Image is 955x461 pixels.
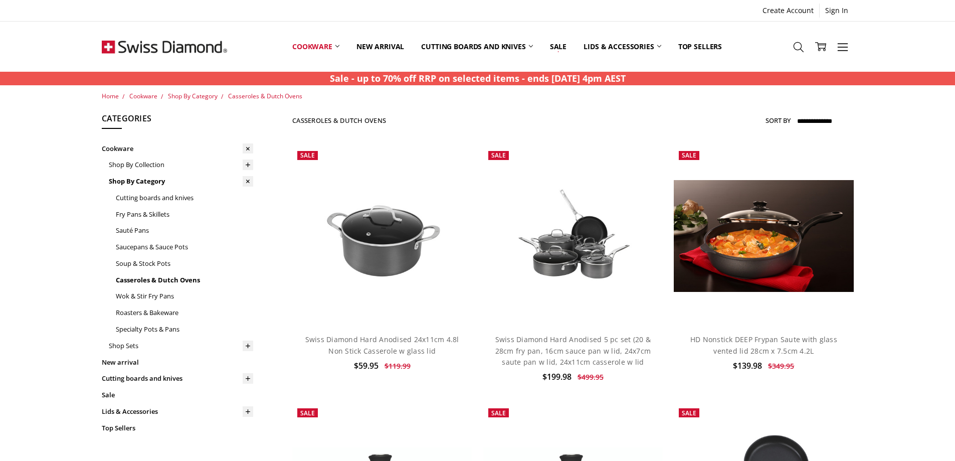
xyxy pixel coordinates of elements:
[102,140,253,157] a: Cookware
[116,304,253,321] a: Roasters & Bakeware
[348,24,413,69] a: New arrival
[102,387,253,403] a: Sale
[300,409,315,417] span: Sale
[292,146,472,326] a: Swiss Diamond Hard Anodised 24x11cm 4.8l Non Stick Casserole w glass lid
[168,92,218,100] a: Shop By Category
[116,255,253,272] a: Soup & Stock Pots
[670,24,730,69] a: Top Sellers
[300,151,315,160] span: Sale
[491,409,506,417] span: Sale
[541,24,575,69] a: Sale
[483,146,663,326] a: Swiss Diamond Hard Anodised 5 pc set (20 & 28cm fry pan, 16cm sauce pan w lid, 24x7cm saute pan w...
[228,92,302,100] a: Casseroles & Dutch Ovens
[578,372,604,382] span: $499.95
[292,116,386,124] h1: Casseroles & Dutch Ovens
[820,4,854,18] a: Sign In
[102,112,253,129] h5: Categories
[305,335,459,355] a: Swiss Diamond Hard Anodised 24x11cm 4.8l Non Stick Casserole w glass lid
[116,206,253,223] a: Fry Pans & Skillets
[690,335,837,355] a: HD Nonstick DEEP Frypan Saute with glass vented lid 28cm x 7.5cm 4.2L
[116,190,253,206] a: Cutting boards and knives
[682,151,696,160] span: Sale
[575,24,669,69] a: Lids & Accessories
[116,222,253,239] a: Sauté Pans
[102,22,227,72] img: Free Shipping On Every Order
[116,239,253,255] a: Saucepans & Sauce Pots
[292,176,472,296] img: Swiss Diamond Hard Anodised 24x11cm 4.8l Non Stick Casserole w glass lid
[284,24,348,69] a: Cookware
[733,360,762,371] span: $139.98
[102,92,119,100] a: Home
[766,112,791,128] label: Sort By
[129,92,157,100] a: Cookware
[109,173,253,190] a: Shop By Category
[102,403,253,420] a: Lids & Accessories
[768,361,794,371] span: $349.95
[109,338,253,354] a: Shop Sets
[757,4,819,18] a: Create Account
[354,360,378,371] span: $59.95
[413,24,541,69] a: Cutting boards and knives
[116,288,253,304] a: Wok & Stir Fry Pans
[102,420,253,436] a: Top Sellers
[330,72,626,84] strong: Sale - up to 70% off RRP on selected items - ends [DATE] 4pm AEST
[674,146,853,326] a: HD Nonstick DEEP Frypan Saute with glass vented lid 28cm x 7.5cm 4.2L
[542,371,571,382] span: $199.98
[102,370,253,387] a: Cutting boards and knives
[116,272,253,288] a: Casseroles & Dutch Ovens
[109,157,253,173] a: Shop By Collection
[495,335,651,367] a: Swiss Diamond Hard Anodised 5 pc set (20 & 28cm fry pan, 16cm sauce pan w lid, 24x7cm saute pan w...
[682,409,696,417] span: Sale
[102,354,253,371] a: New arrival
[674,180,853,292] img: HD Nonstick DEEP Frypan Saute with glass vented lid 28cm x 7.5cm 4.2L
[385,361,411,371] span: $119.99
[491,151,506,160] span: Sale
[116,321,253,338] a: Specialty Pots & Pans
[483,175,663,296] img: Swiss Diamond Hard Anodised 5 pc set (20 & 28cm fry pan, 16cm sauce pan w lid, 24x7cm saute pan w...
